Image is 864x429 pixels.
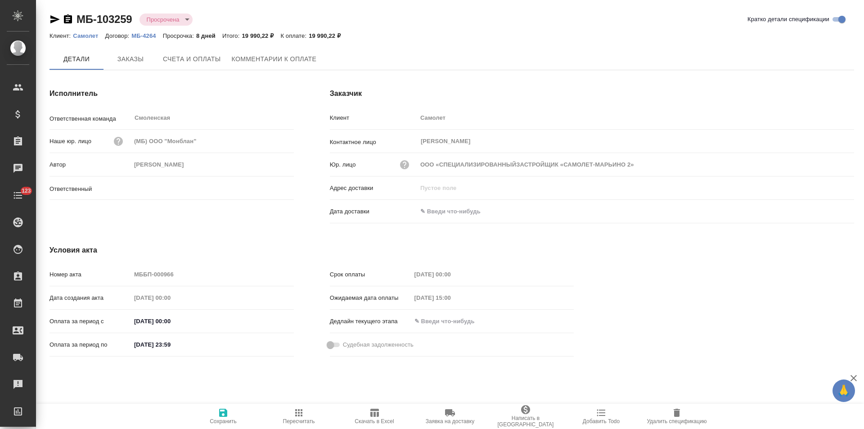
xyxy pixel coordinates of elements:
[411,291,490,304] input: Пустое поле
[49,340,131,349] p: Оплата за период по
[242,32,280,39] p: 19 990,22 ₽
[63,14,73,25] button: Скопировать ссылку
[109,54,152,65] span: Заказы
[747,15,829,24] span: Кратко детали спецификации
[49,185,131,194] p: Ответственный
[411,315,490,328] input: ✎ Введи что-нибудь
[16,186,36,195] span: 123
[330,88,854,99] h4: Заказчик
[2,184,34,207] a: 123
[411,268,490,281] input: Пустое поле
[163,32,196,39] p: Просрочка:
[49,137,91,146] p: Наше юр. лицо
[417,181,854,194] input: Пустое поле
[417,111,854,124] input: Пустое поле
[417,158,854,171] input: Пустое поле
[49,14,60,25] button: Скопировать ссылку для ЯМессенджера
[55,54,98,65] span: Детали
[105,32,132,39] p: Договор:
[289,187,291,189] button: Open
[163,54,221,65] span: Счета и оплаты
[330,317,411,326] p: Дедлайн текущего этапа
[131,315,210,328] input: ✎ Введи что-нибудь
[49,317,131,326] p: Оплата за период с
[232,54,317,65] span: Комментарии к оплате
[76,13,132,25] a: МБ-103259
[49,32,73,39] p: Клиент:
[330,113,417,122] p: Клиент
[131,291,210,304] input: Пустое поле
[330,270,411,279] p: Срок оплаты
[330,138,417,147] p: Контактное лицо
[49,294,131,303] p: Дата создания акта
[131,268,294,281] input: Пустое поле
[330,184,417,193] p: Адрес доставки
[73,32,105,39] a: Самолет
[196,32,222,39] p: 8 дней
[330,160,356,169] p: Юр. лицо
[832,379,855,402] button: 🙏
[280,32,309,39] p: К оплате:
[417,205,496,218] input: ✎ Введи что-нибудь
[330,294,411,303] p: Ожидаемая дата оплаты
[131,158,294,171] input: Пустое поле
[836,381,851,400] span: 🙏
[309,32,347,39] p: 19 990,22 ₽
[49,160,131,169] p: Автор
[49,270,131,279] p: Номер акта
[343,340,414,349] span: Судебная задолженность
[131,338,210,351] input: ✎ Введи что-нибудь
[49,88,294,99] h4: Исполнитель
[144,16,182,23] button: Просрочена
[49,114,131,123] p: Ответственная команда
[222,32,242,39] p: Итого:
[131,135,294,148] input: Пустое поле
[330,207,417,216] p: Дата доставки
[131,32,162,39] a: МБ-4264
[139,14,193,26] div: Просрочена
[49,245,574,256] h4: Условия акта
